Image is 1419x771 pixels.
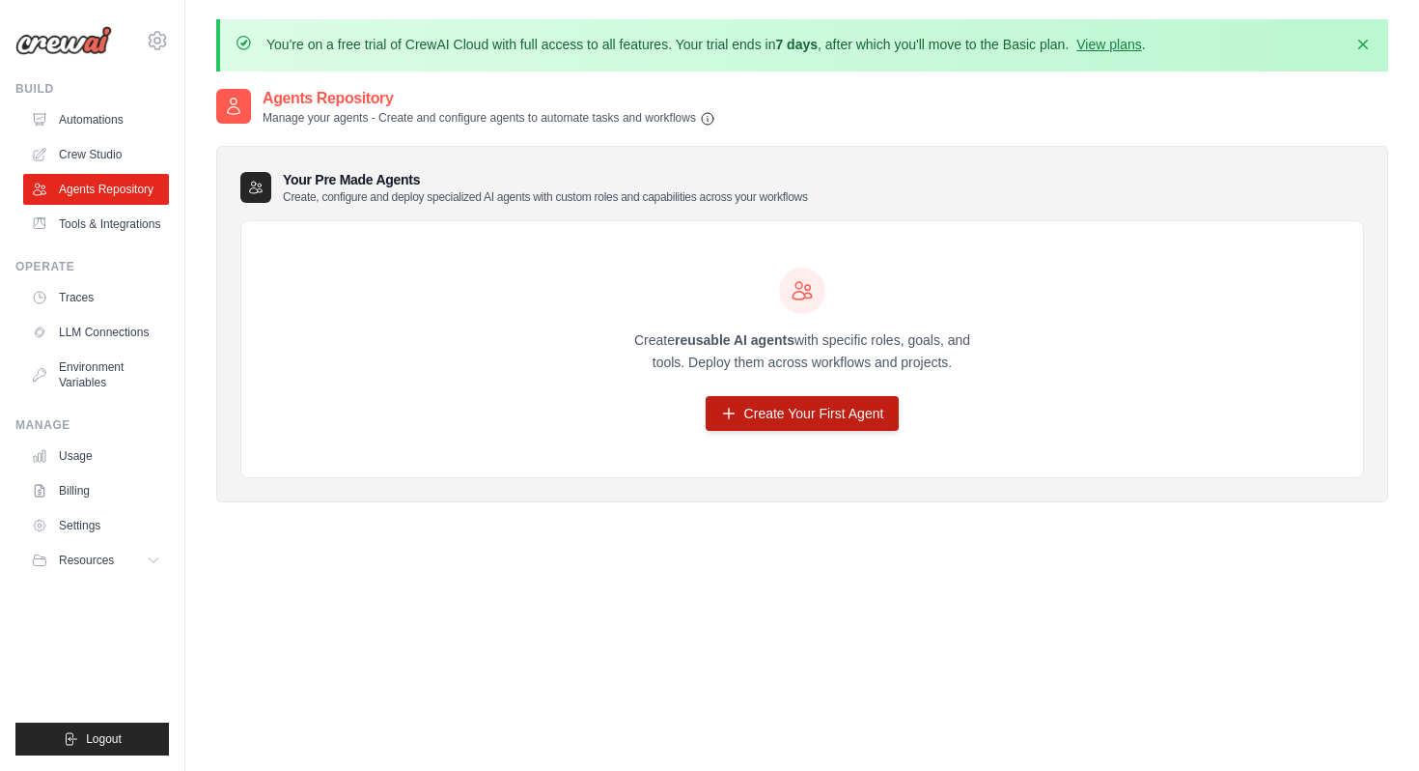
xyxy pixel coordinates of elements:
[15,259,169,274] div: Operate
[23,510,169,541] a: Settings
[23,475,169,506] a: Billing
[15,26,112,55] img: Logo
[23,317,169,348] a: LLM Connections
[15,723,169,756] button: Logout
[23,441,169,471] a: Usage
[775,37,818,52] strong: 7 days
[15,417,169,433] div: Manage
[86,731,122,747] span: Logout
[263,110,715,127] p: Manage your agents - Create and configure agents to automate tasks and workflows
[263,87,715,110] h2: Agents Repository
[23,352,169,398] a: Environment Variables
[23,209,169,240] a: Tools & Integrations
[266,35,1146,54] p: You're on a free trial of CrewAI Cloud with full access to all features. Your trial ends in , aft...
[23,139,169,170] a: Crew Studio
[617,329,988,374] p: Create with specific roles, goals, and tools. Deploy them across workflows and projects.
[706,396,900,431] a: Create Your First Agent
[23,104,169,135] a: Automations
[283,189,808,205] p: Create, configure and deploy specialized AI agents with custom roles and capabilities across your...
[23,174,169,205] a: Agents Repository
[15,81,169,97] div: Build
[675,332,794,348] strong: reusable AI agents
[1076,37,1141,52] a: View plans
[23,282,169,313] a: Traces
[283,170,808,205] h3: Your Pre Made Agents
[23,545,169,576] button: Resources
[59,553,114,568] span: Resources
